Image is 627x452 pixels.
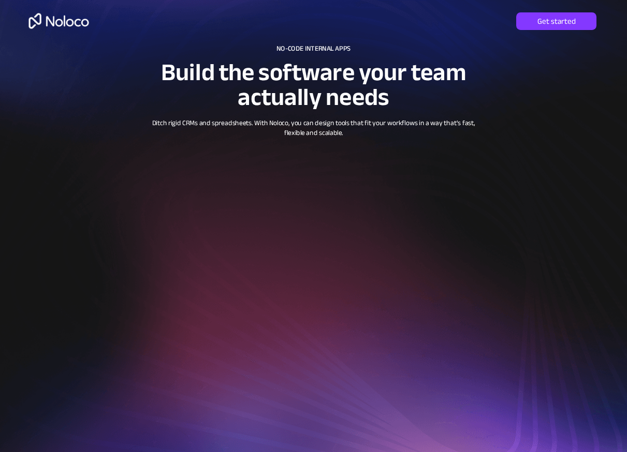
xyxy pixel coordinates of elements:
[152,116,475,139] span: Ditch rigid CRMs and spreadsheets. With Noloco, you can design tools that fit your workflows in a...
[516,12,596,30] a: Get started
[71,146,554,408] iframe: Platform overview
[276,42,351,55] span: NO-CODE INTERNAL APPS
[516,17,596,26] span: Get started
[161,50,466,120] span: Build the software your team actually needs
